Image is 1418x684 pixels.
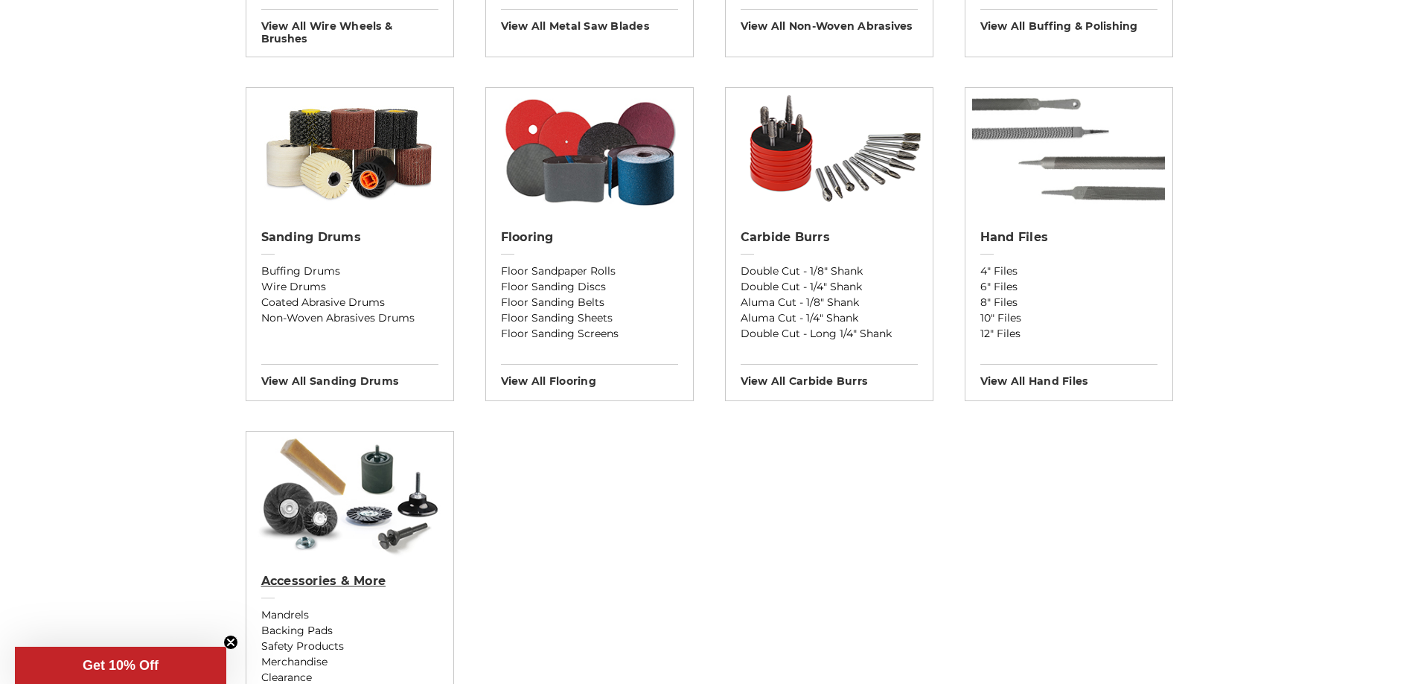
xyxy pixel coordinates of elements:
a: Floor Sandpaper Rolls [501,263,678,279]
h3: View All metal saw blades [501,9,678,33]
img: Accessories & More [253,432,446,558]
a: Aluma Cut - 1/4" Shank [741,310,918,326]
a: Non-Woven Abrasives Drums [261,310,438,326]
a: Safety Products [261,639,438,654]
h3: View All buffing & polishing [980,9,1157,33]
a: 12" Files [980,326,1157,342]
h3: View All wire wheels & brushes [261,9,438,45]
a: 8" Files [980,295,1157,310]
h2: Sanding Drums [261,230,438,245]
a: 4" Files [980,263,1157,279]
button: Close teaser [223,635,238,650]
a: Double Cut - 1/8" Shank [741,263,918,279]
a: Double Cut - Long 1/4" Shank [741,326,918,342]
a: Merchandise [261,654,438,670]
a: Aluma Cut - 1/8" Shank [741,295,918,310]
a: Floor Sanding Screens [501,326,678,342]
a: 6" Files [980,279,1157,295]
img: Hand Files [972,88,1165,214]
h2: Carbide Burrs [741,230,918,245]
a: Wire Drums [261,279,438,295]
img: Flooring [493,88,686,214]
h3: View All hand files [980,364,1157,388]
h3: View All sanding drums [261,364,438,388]
h2: Hand Files [980,230,1157,245]
h3: View All carbide burrs [741,364,918,388]
a: Floor Sanding Discs [501,279,678,295]
a: Coated Abrasive Drums [261,295,438,310]
h3: View All non-woven abrasives [741,9,918,33]
a: 10" Files [980,310,1157,326]
a: Mandrels [261,607,438,623]
span: Get 10% Off [83,658,159,673]
a: Backing Pads [261,623,438,639]
a: Buffing Drums [261,263,438,279]
h2: Accessories & More [261,574,438,589]
a: Double Cut - 1/4" Shank [741,279,918,295]
h2: Flooring [501,230,678,245]
img: Sanding Drums [246,88,453,214]
a: Floor Sanding Sheets [501,310,678,326]
a: Floor Sanding Belts [501,295,678,310]
img: Carbide Burrs [726,88,933,214]
h3: View All flooring [501,364,678,388]
div: Get 10% OffClose teaser [15,647,226,684]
